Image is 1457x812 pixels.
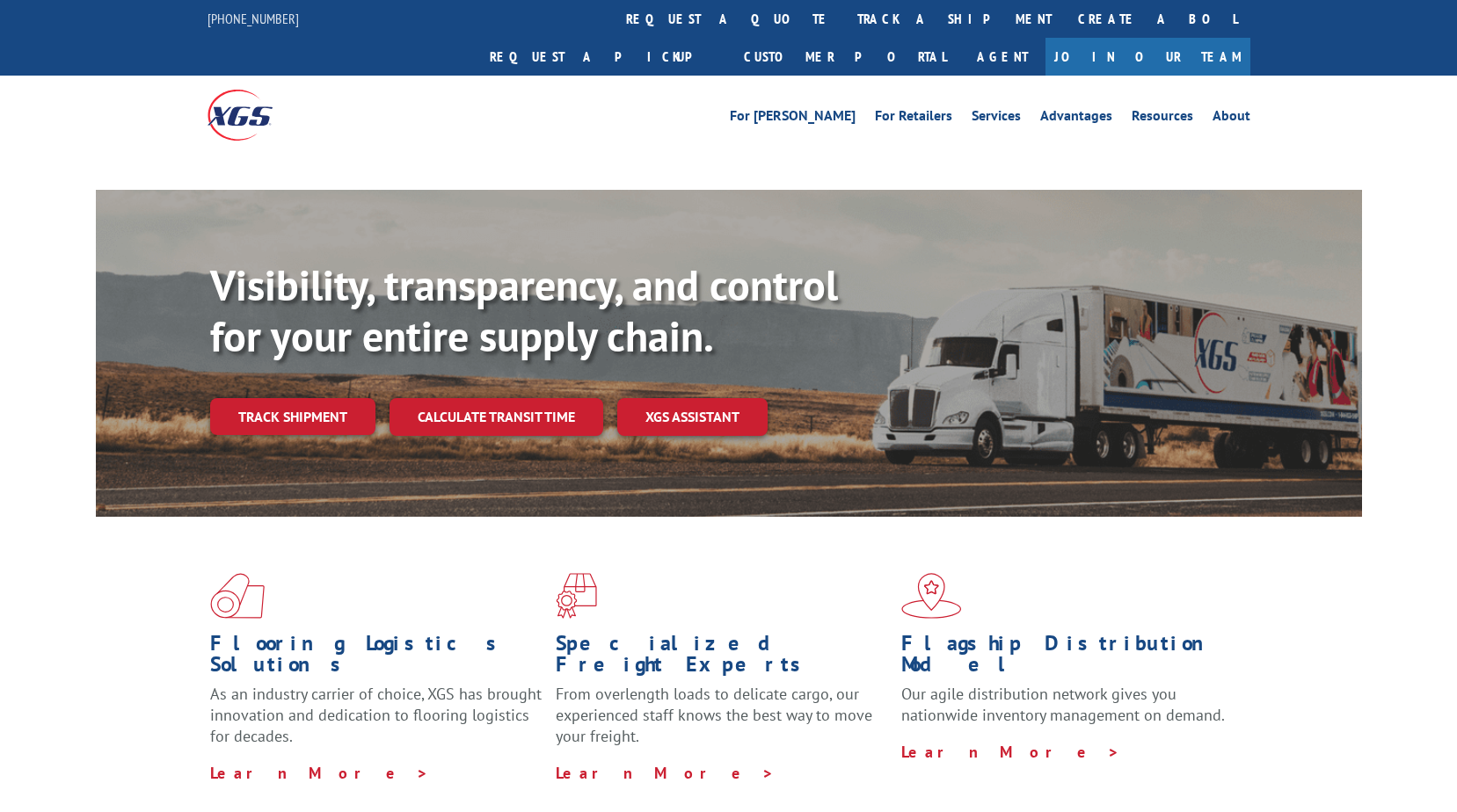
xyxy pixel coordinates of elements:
[210,398,375,435] a: Track shipment
[208,10,299,27] a: [PHONE_NUMBER]
[875,109,952,128] a: For Retailers
[901,573,962,619] img: xgs-icon-flagship-distribution-model-red
[210,257,838,363] b: Visibility, transparency, and control for your entire supply chain.
[210,684,542,746] span: As an industry carrier of choice, XGS has brought innovation and dedication to flooring logistics...
[556,684,888,762] p: From overlength loads to delicate cargo, our experienced staff knows the best way to move your fr...
[210,573,265,619] img: xgs-icon-total-supply-chain-intelligence-red
[556,633,888,684] h1: Specialized Freight Experts
[901,684,1225,725] span: Our agile distribution network gives you nationwide inventory management on demand.
[1045,38,1250,76] a: Join Our Team
[477,38,731,76] a: Request a pickup
[210,633,543,684] h1: Flooring Logistics Solutions
[390,398,603,436] a: Calculate transit time
[901,742,1120,762] a: Learn More >
[1213,109,1250,128] a: About
[1132,109,1193,128] a: Resources
[210,763,429,783] a: Learn More >
[731,38,959,76] a: Customer Portal
[617,398,768,436] a: XGS ASSISTANT
[901,633,1234,684] h1: Flagship Distribution Model
[972,109,1021,128] a: Services
[556,573,597,619] img: xgs-icon-focused-on-flooring-red
[1040,109,1112,128] a: Advantages
[959,38,1045,76] a: Agent
[556,763,775,783] a: Learn More >
[730,109,856,128] a: For [PERSON_NAME]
